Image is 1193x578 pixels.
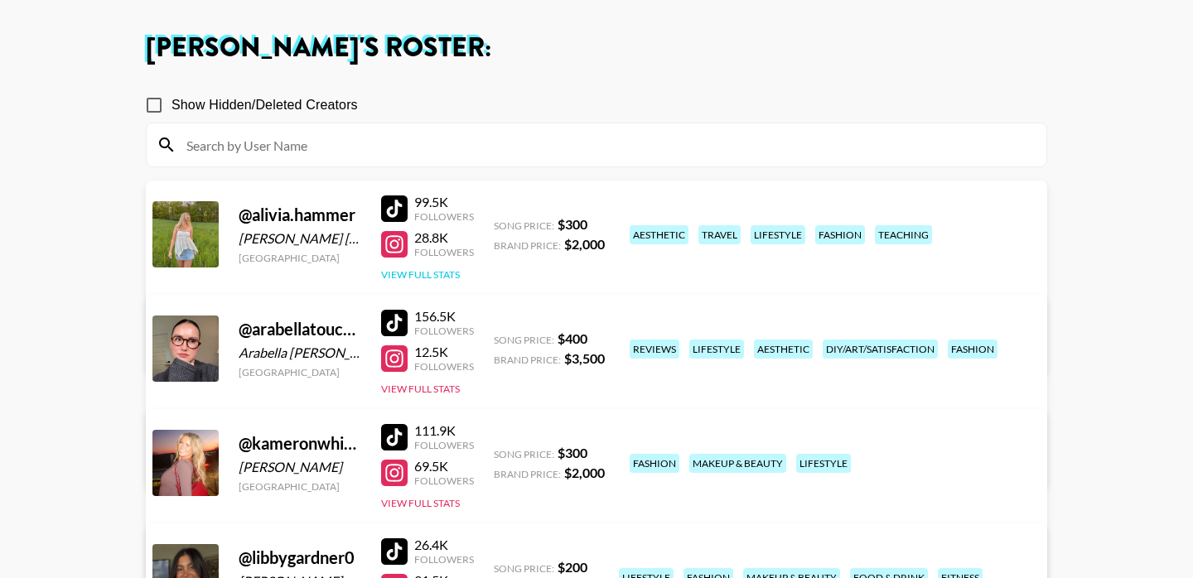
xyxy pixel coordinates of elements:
strong: $ 3,500 [564,350,605,366]
span: Show Hidden/Deleted Creators [171,95,358,115]
div: Followers [414,246,474,258]
div: 99.5K [414,194,474,210]
strong: $ 2,000 [564,236,605,252]
div: fashion [630,454,679,473]
div: teaching [875,225,932,244]
div: 111.9K [414,422,474,439]
div: @ kameronwhite08 [239,433,361,454]
div: Arabella [PERSON_NAME] [239,344,361,361]
strong: $ 200 [558,559,587,575]
strong: $ 400 [558,330,587,346]
div: Followers [414,325,474,337]
div: lifestyle [796,454,851,473]
div: makeup & beauty [689,454,786,473]
div: reviews [630,340,679,359]
div: @ alivia.hammer [239,205,361,225]
strong: $ 300 [558,216,587,232]
div: aesthetic [630,225,688,244]
div: @ arabellatouchstone [239,319,361,340]
strong: $ 300 [558,445,587,460]
div: @ libbygardner0 [239,547,361,568]
div: travel [698,225,741,244]
div: [GEOGRAPHIC_DATA] [239,366,361,378]
span: Brand Price: [494,468,561,480]
span: Song Price: [494,219,554,232]
input: Search by User Name [176,132,1036,158]
div: Followers [414,210,474,223]
div: [GEOGRAPHIC_DATA] [239,252,361,264]
div: lifestyle [689,340,744,359]
button: View Full Stats [381,497,460,509]
span: Brand Price: [494,239,561,252]
div: diy/art/satisfaction [823,340,938,359]
div: 12.5K [414,344,474,360]
span: Song Price: [494,334,554,346]
div: Followers [414,474,474,487]
div: [PERSON_NAME] [239,459,361,475]
button: View Full Stats [381,383,460,395]
div: 156.5K [414,308,474,325]
div: aesthetic [754,340,813,359]
div: [PERSON_NAME] [PERSON_NAME] [239,230,361,247]
div: Followers [414,553,474,566]
div: 28.8K [414,229,474,246]
div: Followers [414,360,474,373]
div: fashion [948,340,997,359]
span: Brand Price: [494,354,561,366]
div: fashion [815,225,865,244]
div: [GEOGRAPHIC_DATA] [239,480,361,493]
span: Song Price: [494,562,554,575]
h1: [PERSON_NAME] 's Roster: [146,35,1047,61]
div: 69.5K [414,458,474,474]
div: 26.4K [414,537,474,553]
div: Followers [414,439,474,451]
button: View Full Stats [381,268,460,281]
div: lifestyle [751,225,805,244]
span: Song Price: [494,448,554,460]
strong: $ 2,000 [564,465,605,480]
